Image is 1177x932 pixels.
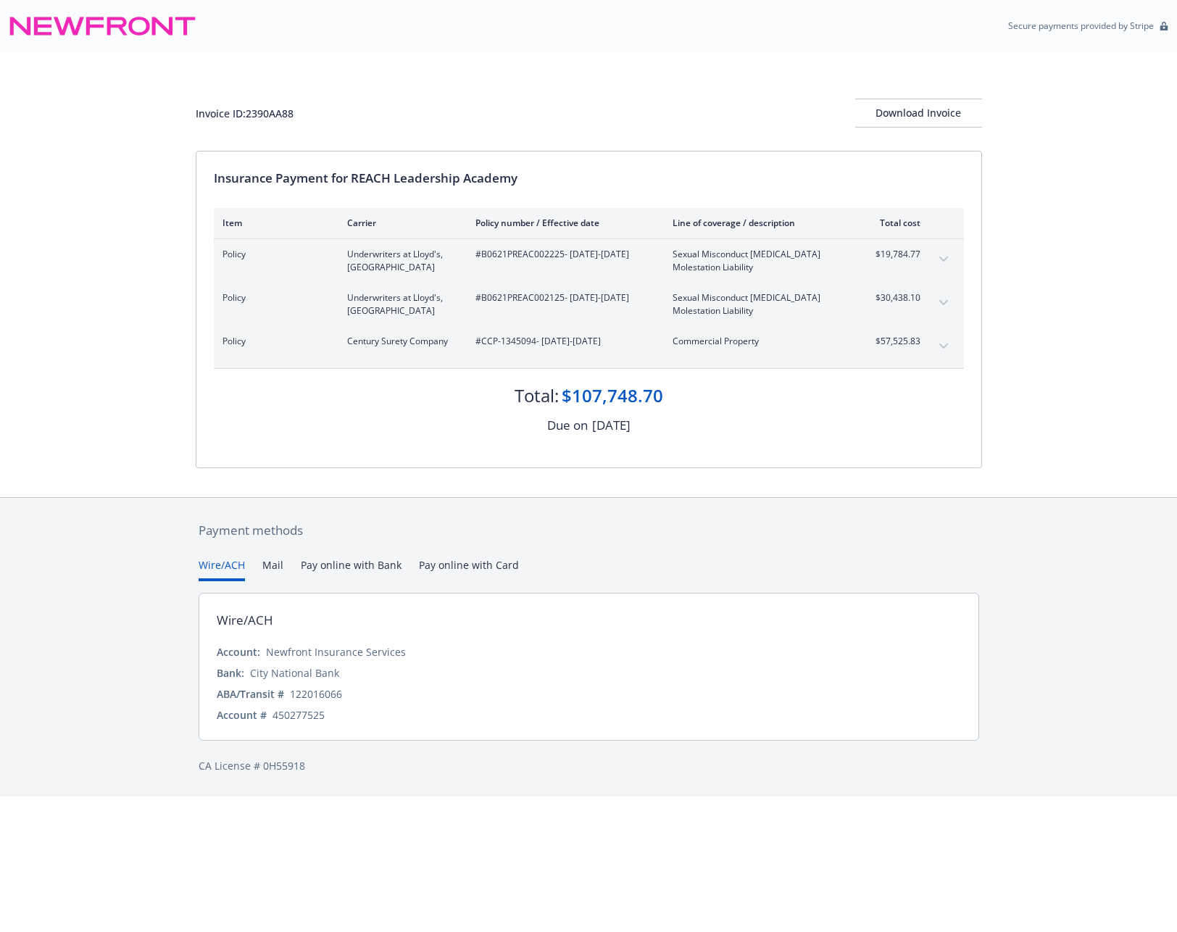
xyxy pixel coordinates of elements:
[217,686,284,702] div: ABA/Transit #
[673,335,843,348] span: Commercial Property
[273,707,325,723] div: 450277525
[932,335,955,358] button: expand content
[866,217,920,229] div: Total cost
[217,665,244,681] div: Bank:
[673,291,843,317] span: Sexual Misconduct [MEDICAL_DATA] Molestation Liability
[217,707,267,723] div: Account #
[347,217,452,229] div: Carrier
[199,557,245,581] button: Wire/ACH
[419,557,519,581] button: Pay online with Card
[217,611,273,630] div: Wire/ACH
[592,416,631,435] div: [DATE]
[217,644,260,660] div: Account:
[290,686,342,702] div: 122016066
[347,335,452,348] span: Century Surety Company
[347,291,452,317] span: Underwriters at Lloyd's, [GEOGRAPHIC_DATA]
[562,383,663,408] div: $107,748.70
[250,665,339,681] div: City National Bank
[866,335,920,348] span: $57,525.83
[222,291,324,304] span: Policy
[475,335,649,348] span: #CCP-1345094 - [DATE]-[DATE]
[214,239,964,283] div: PolicyUnderwriters at Lloyd's, [GEOGRAPHIC_DATA]#B0621PREAC002225- [DATE]-[DATE]Sexual Misconduct...
[932,248,955,271] button: expand content
[196,106,294,121] div: Invoice ID: 2390AA88
[222,335,324,348] span: Policy
[214,283,964,326] div: PolicyUnderwriters at Lloyd's, [GEOGRAPHIC_DATA]#B0621PREAC002125- [DATE]-[DATE]Sexual Misconduct...
[214,169,964,188] div: Insurance Payment for REACH Leadership Academy
[673,217,843,229] div: Line of coverage / description
[262,557,283,581] button: Mail
[673,248,843,274] span: Sexual Misconduct [MEDICAL_DATA] Molestation Liability
[855,99,982,127] div: Download Invoice
[347,248,452,274] span: Underwriters at Lloyd's, [GEOGRAPHIC_DATA]
[301,557,402,581] button: Pay online with Bank
[932,291,955,315] button: expand content
[866,248,920,261] span: $19,784.77
[266,644,406,660] div: Newfront Insurance Services
[475,291,649,304] span: #B0621PREAC002125 - [DATE]-[DATE]
[515,383,559,408] div: Total:
[475,248,649,261] span: #B0621PREAC002225 - [DATE]-[DATE]
[199,758,979,773] div: CA License # 0H55918
[222,217,324,229] div: Item
[214,326,964,368] div: PolicyCentury Surety Company#CCP-1345094- [DATE]-[DATE]Commercial Property$57,525.83expand content
[222,248,324,261] span: Policy
[1008,20,1154,32] p: Secure payments provided by Stripe
[855,99,982,128] button: Download Invoice
[866,291,920,304] span: $30,438.10
[547,416,588,435] div: Due on
[199,521,979,540] div: Payment methods
[475,217,649,229] div: Policy number / Effective date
